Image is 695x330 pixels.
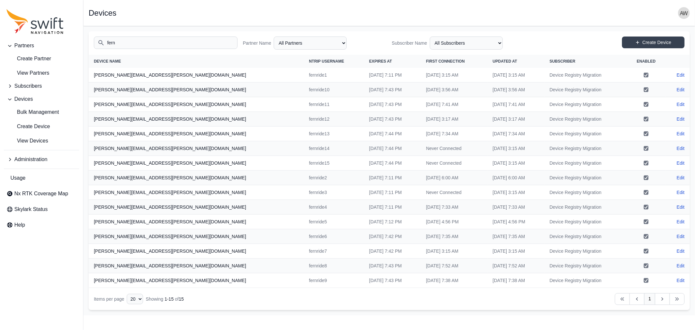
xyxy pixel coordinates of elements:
[487,200,544,215] td: [DATE] 7:33 AM
[304,215,364,229] td: fernride5
[544,156,627,171] td: Device Registry Migration
[544,127,627,141] td: Device Registry Migration
[677,101,685,108] a: Edit
[421,259,487,273] td: [DATE] 7:52 AM
[544,229,627,244] td: Device Registry Migration
[364,215,421,229] td: [DATE] 7:12 PM
[364,112,421,127] td: [DATE] 7:43 PM
[89,171,304,185] th: [PERSON_NAME][EMAIL_ADDRESS][PERSON_NAME][DOMAIN_NAME]
[7,108,59,116] span: Bulk Management
[677,233,685,240] a: Edit
[4,39,79,52] button: Partners
[487,273,544,288] td: [DATE] 7:38 AM
[364,127,421,141] td: [DATE] 7:44 PM
[364,97,421,112] td: [DATE] 7:43 PM
[89,141,304,156] th: [PERSON_NAME][EMAIL_ADDRESS][PERSON_NAME][DOMAIN_NAME]
[14,205,48,213] span: Skylark Status
[4,153,79,166] button: Administration
[179,296,184,302] span: 15
[421,82,487,97] td: [DATE] 3:56 AM
[89,244,304,259] th: [PERSON_NAME][EMAIL_ADDRESS][PERSON_NAME][DOMAIN_NAME]
[165,296,174,302] span: 1 - 15
[677,204,685,210] a: Edit
[487,112,544,127] td: [DATE] 3:17 AM
[421,200,487,215] td: [DATE] 7:33 AM
[544,273,627,288] td: Device Registry Migration
[4,120,79,133] a: Create Device
[677,189,685,196] a: Edit
[487,97,544,112] td: [DATE] 7:41 AM
[644,293,655,305] a: 1
[89,288,690,310] nav: Table navigation
[14,95,33,103] span: Devices
[364,185,421,200] td: [DATE] 7:11 PM
[14,42,34,50] span: Partners
[421,141,487,156] td: Never Connected
[7,69,49,77] span: View Partners
[304,259,364,273] td: fernride8
[487,127,544,141] td: [DATE] 7:34 AM
[304,156,364,171] td: fernride15
[544,259,627,273] td: Device Registry Migration
[421,215,487,229] td: [DATE] 4:56 PM
[677,86,685,93] a: Edit
[89,127,304,141] th: [PERSON_NAME][EMAIL_ADDRESS][PERSON_NAME][DOMAIN_NAME]
[421,68,487,82] td: [DATE] 3:15 AM
[677,145,685,152] a: Edit
[304,82,364,97] td: fernride10
[544,68,627,82] td: Device Registry Migration
[4,187,79,200] a: Nx RTK Coverage Map
[89,229,304,244] th: [PERSON_NAME][EMAIL_ADDRESS][PERSON_NAME][DOMAIN_NAME]
[364,171,421,185] td: [DATE] 7:11 PM
[4,172,79,185] a: Usage
[4,203,79,216] a: Skylark Status
[677,130,685,137] a: Edit
[14,190,68,198] span: Nx RTK Coverage Map
[304,273,364,288] td: fernride9
[89,215,304,229] th: [PERSON_NAME][EMAIL_ADDRESS][PERSON_NAME][DOMAIN_NAME]
[94,296,124,302] span: Items per page
[487,171,544,185] td: [DATE] 6:00 AM
[487,141,544,156] td: [DATE] 3:15 AM
[243,40,271,46] label: Partner Name
[677,248,685,254] a: Edit
[4,80,79,93] button: Subscribers
[364,229,421,244] td: [DATE] 7:42 PM
[487,82,544,97] td: [DATE] 3:56 AM
[421,156,487,171] td: Never Connected
[421,127,487,141] td: [DATE] 7:34 AM
[421,185,487,200] td: Never Connected
[7,55,51,63] span: Create Partner
[544,141,627,156] td: Device Registry Migration
[304,97,364,112] td: fernride11
[678,7,690,19] img: user photo
[677,72,685,78] a: Edit
[544,171,627,185] td: Device Registry Migration
[89,156,304,171] th: [PERSON_NAME][EMAIL_ADDRESS][PERSON_NAME][DOMAIN_NAME]
[421,229,487,244] td: [DATE] 7:35 AM
[544,55,627,68] th: Subscriber
[304,55,364,68] th: NTRIP Username
[421,97,487,112] td: [DATE] 7:41 AM
[487,244,544,259] td: [DATE] 3:15 AM
[4,93,79,106] button: Devices
[544,82,627,97] td: Device Registry Migration
[304,141,364,156] td: fernride14
[487,185,544,200] td: [DATE] 3:15 AM
[274,37,347,50] select: Partner Name
[544,185,627,200] td: Device Registry Migration
[487,68,544,82] td: [DATE] 3:15 AM
[89,55,304,68] th: Device Name
[304,200,364,215] td: fernride4
[544,112,627,127] td: Device Registry Migration
[421,244,487,259] td: [DATE] 3:15 AM
[4,134,79,147] a: View Devices
[544,244,627,259] td: Device Registry Migration
[304,244,364,259] td: fernride7
[14,82,42,90] span: Subscribers
[487,215,544,229] td: [DATE] 4:56 PM
[14,221,25,229] span: Help
[487,229,544,244] td: [DATE] 7:35 AM
[421,112,487,127] td: [DATE] 3:17 AM
[544,200,627,215] td: Device Registry Migration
